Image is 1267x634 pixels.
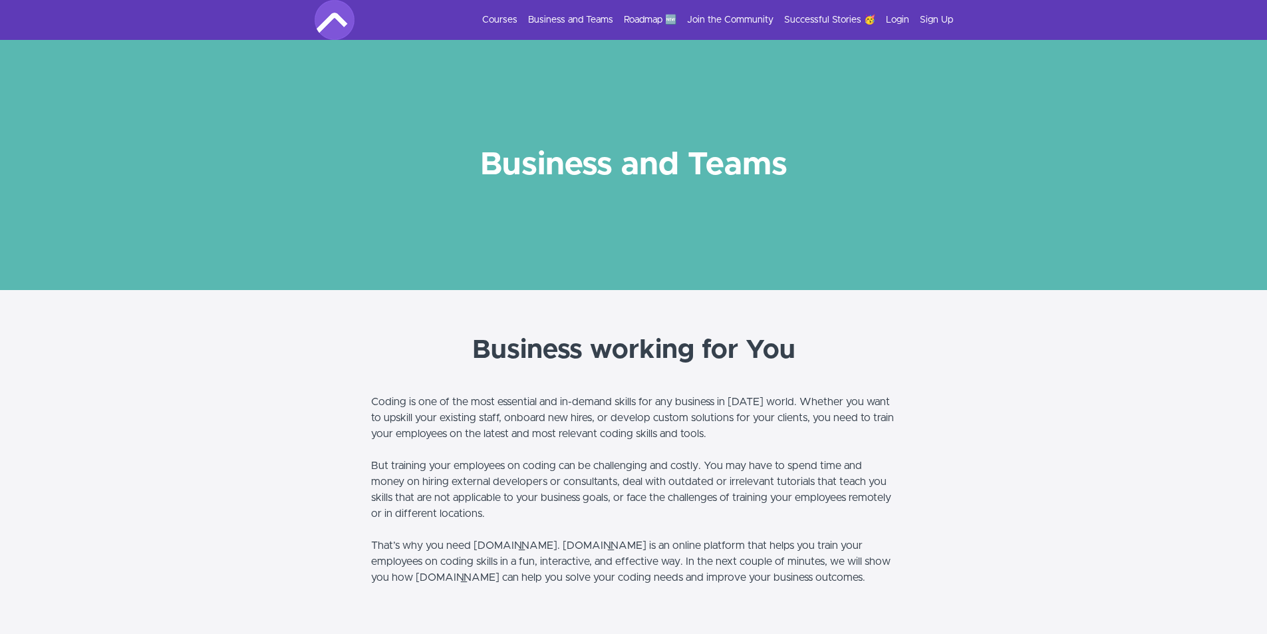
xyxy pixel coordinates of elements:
[784,13,875,27] a: Successful Stories 🥳
[920,13,953,27] a: Sign Up
[480,149,787,181] strong: Business and Teams
[528,13,613,27] a: Business and Teams
[482,13,517,27] a: Courses
[371,394,897,585] p: Coding is one of the most essential and in-demand skills for any business in [DATE] world. Whethe...
[886,13,909,27] a: Login
[687,13,774,27] a: Join the Community
[624,13,676,27] a: Roadmap 🆕
[472,337,795,363] strong: Business working for You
